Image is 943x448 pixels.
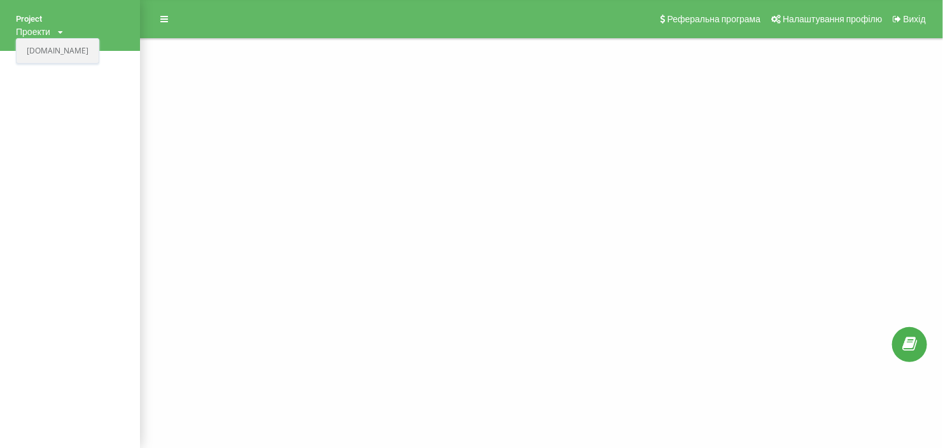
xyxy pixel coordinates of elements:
span: Вихід [904,14,926,24]
div: Проекти [16,25,50,38]
span: Налаштування профілю [783,14,882,24]
a: Project [16,13,124,25]
span: Реферальна програма [667,14,761,24]
a: [DOMAIN_NAME] [27,46,88,56]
